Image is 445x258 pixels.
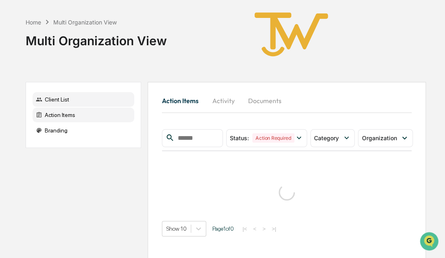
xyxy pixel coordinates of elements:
[8,62,23,77] img: 1746055101610-c473b297-6a78-478c-a979-82029cc54cd1
[53,19,117,26] div: Multi Organization View
[26,27,167,48] div: Multi Organization View
[212,225,234,232] span: Page 1 of 0
[251,7,332,62] img: True West
[260,225,268,232] button: >
[33,108,134,122] div: Action Items
[33,123,134,138] div: Branding
[252,133,294,143] div: Action Required
[57,137,98,144] a: Powered byPylon
[28,62,133,70] div: Start new chat
[81,138,98,144] span: Pylon
[16,102,52,110] span: Preclearance
[242,91,288,110] button: Documents
[67,102,101,110] span: Attestations
[251,225,259,232] button: <
[59,103,65,110] div: 🗄️
[8,17,148,30] p: How can we help?
[16,118,51,126] span: Data Lookup
[33,92,134,107] div: Client List
[56,99,104,114] a: 🗄️Attestations
[230,135,249,141] span: Status :
[8,103,15,110] div: 🖐️
[28,70,103,77] div: We're available if you need us!
[205,91,242,110] button: Activity
[138,64,148,74] button: Start new chat
[362,135,397,141] span: Organization
[240,225,249,232] button: |<
[26,19,41,26] div: Home
[314,135,339,141] span: Category
[269,225,279,232] button: >|
[5,99,56,114] a: 🖐️Preclearance
[162,91,412,110] div: activity tabs
[5,115,55,129] a: 🔎Data Lookup
[162,91,205,110] button: Action Items
[8,119,15,125] div: 🔎
[419,231,441,253] iframe: Open customer support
